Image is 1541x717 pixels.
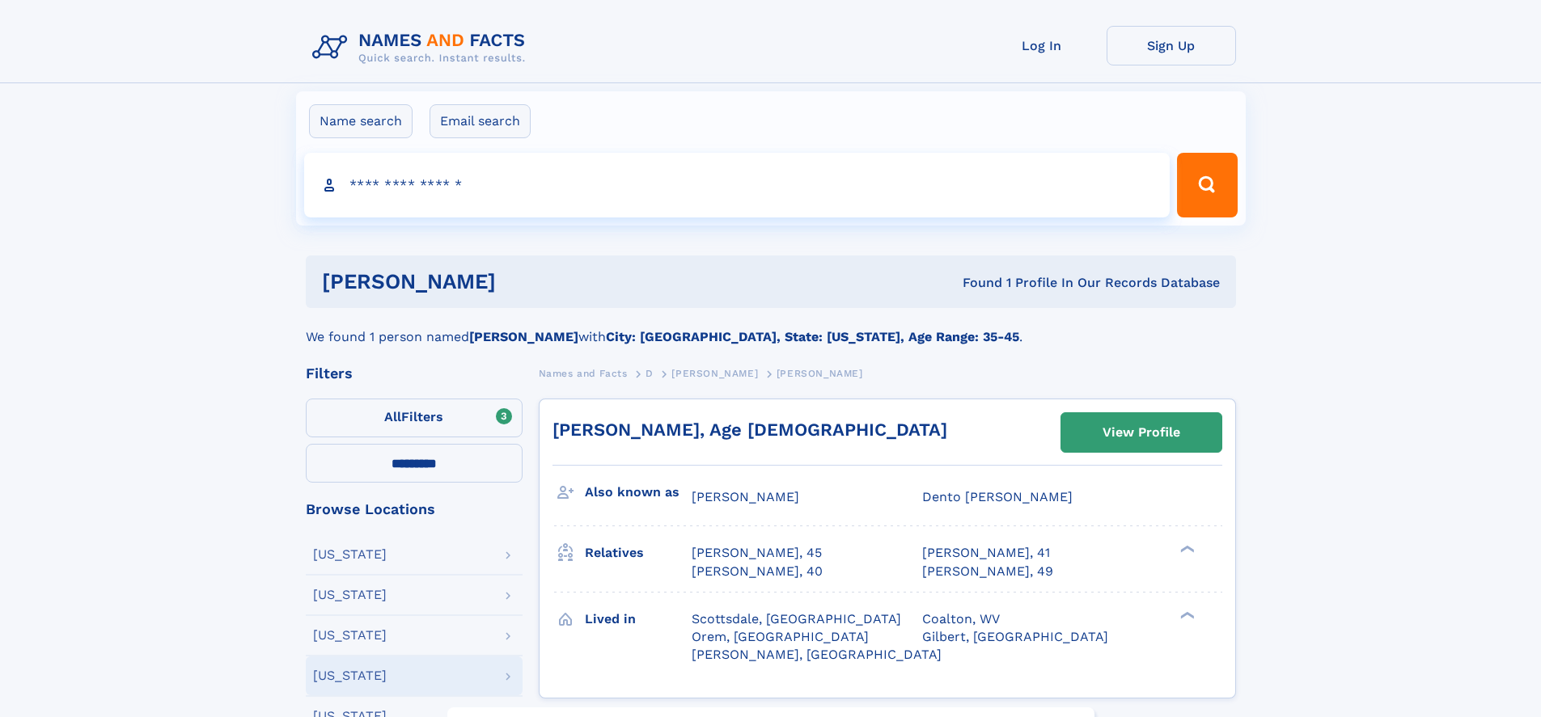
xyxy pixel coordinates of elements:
h3: Also known as [585,479,692,506]
a: [PERSON_NAME], 45 [692,544,822,562]
div: We found 1 person named with . [306,308,1236,347]
div: ❯ [1176,609,1196,620]
a: Sign Up [1107,26,1236,65]
div: ❯ [1176,544,1196,555]
a: Log In [977,26,1107,65]
b: City: [GEOGRAPHIC_DATA], State: [US_STATE], Age Range: 35-45 [606,329,1019,344]
span: [PERSON_NAME], [GEOGRAPHIC_DATA] [692,647,942,662]
div: View Profile [1103,414,1180,451]
span: All [384,409,401,424]
h3: Relatives [585,539,692,567]
span: Dento [PERSON_NAME] [922,489,1073,504]
a: View Profile [1061,413,1221,452]
label: Filters [306,399,523,437]
label: Email search [430,104,531,138]
div: Found 1 Profile In Our Records Database [729,274,1220,292]
span: Orem, [GEOGRAPHIC_DATA] [692,629,869,644]
span: Coalton, WV [922,611,1000,626]
label: Name search [309,104,413,138]
a: D [646,363,654,383]
a: [PERSON_NAME], 40 [692,563,823,580]
a: Names and Facts [539,363,628,383]
div: Browse Locations [306,502,523,517]
a: [PERSON_NAME], 41 [922,544,1050,562]
span: Gilbert, [GEOGRAPHIC_DATA] [922,629,1108,644]
img: Logo Names and Facts [306,26,539,70]
div: [US_STATE] [313,629,387,642]
div: [US_STATE] [313,669,387,682]
input: search input [304,153,1171,217]
h3: Lived in [585,605,692,633]
span: Scottsdale, [GEOGRAPHIC_DATA] [692,611,901,626]
b: [PERSON_NAME] [469,329,578,344]
h1: [PERSON_NAME] [322,272,730,292]
button: Search Button [1177,153,1237,217]
span: [PERSON_NAME] [692,489,799,504]
span: [PERSON_NAME] [777,368,863,379]
span: D [646,368,654,379]
a: [PERSON_NAME], Age [DEMOGRAPHIC_DATA] [552,420,947,440]
div: Filters [306,366,523,381]
div: [US_STATE] [313,548,387,561]
div: [US_STATE] [313,588,387,601]
a: [PERSON_NAME] [671,363,758,383]
a: [PERSON_NAME], 49 [922,563,1053,580]
span: [PERSON_NAME] [671,368,758,379]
